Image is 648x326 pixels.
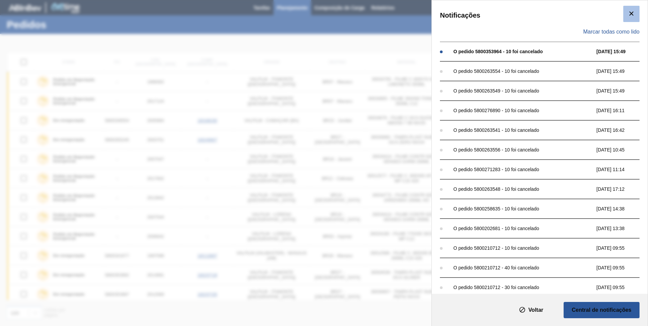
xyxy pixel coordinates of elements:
div: O pedido 5800276890 - 10 foi cancelado [453,108,593,113]
span: [DATE] 15:49 [596,68,646,74]
div: O pedido 5800202681 - 10 foi cancelado [453,226,593,231]
div: O pedido 5800263556 - 10 foi cancelado [453,147,593,152]
span: [DATE] 15:49 [596,49,646,54]
span: [DATE] 09:55 [596,265,646,270]
span: [DATE] 11:14 [596,167,646,172]
div: O pedido 5800353964 - 10 foi cancelado [453,49,593,54]
div: O pedido 5800210712 - 30 foi cancelado [453,285,593,290]
div: O pedido 5800263541 - 10 foi cancelado [453,127,593,133]
div: O pedido 5800210712 - 10 foi cancelado [453,245,593,251]
div: O pedido 5800271283 - 10 foi cancelado [453,167,593,172]
div: O pedido 5800263549 - 10 foi cancelado [453,88,593,94]
div: O pedido 5800210712 - 40 foi cancelado [453,265,593,270]
span: [DATE] 15:49 [596,88,646,94]
span: [DATE] 16:11 [596,108,646,113]
span: [DATE] 16:42 [596,127,646,133]
span: [DATE] 10:45 [596,147,646,152]
span: Marcar todas como lido [583,29,640,35]
span: [DATE] 17:12 [596,186,646,192]
span: [DATE] 14:38 [596,206,646,211]
div: O pedido 5800258635 - 10 foi cancelado [453,206,593,211]
span: [DATE] 09:55 [596,245,646,251]
div: O pedido 5800263554 - 10 foi cancelado [453,68,593,74]
span: [DATE] 09:55 [596,285,646,290]
span: [DATE] 13:38 [596,226,646,231]
div: O pedido 5800263548 - 10 foi cancelado [453,186,593,192]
